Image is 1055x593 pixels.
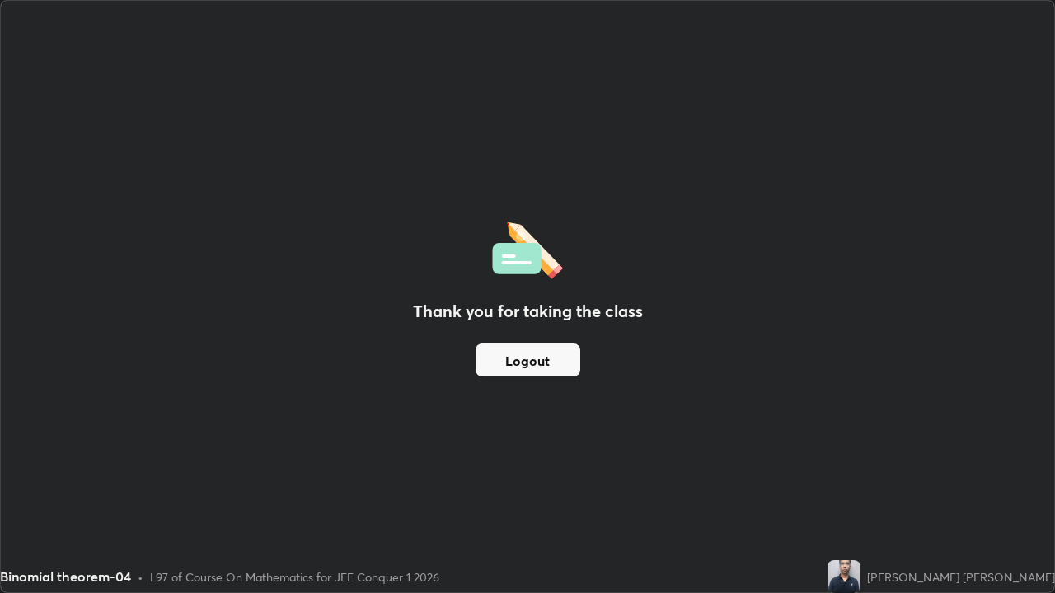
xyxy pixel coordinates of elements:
[867,568,1055,586] div: [PERSON_NAME] [PERSON_NAME]
[150,568,439,586] div: L97 of Course On Mathematics for JEE Conquer 1 2026
[413,299,643,324] h2: Thank you for taking the class
[828,560,860,593] img: 728851b231a346828a067bae34aac203.jpg
[492,217,563,279] img: offlineFeedback.1438e8b3.svg
[138,568,143,586] div: •
[476,343,580,376] button: Logout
